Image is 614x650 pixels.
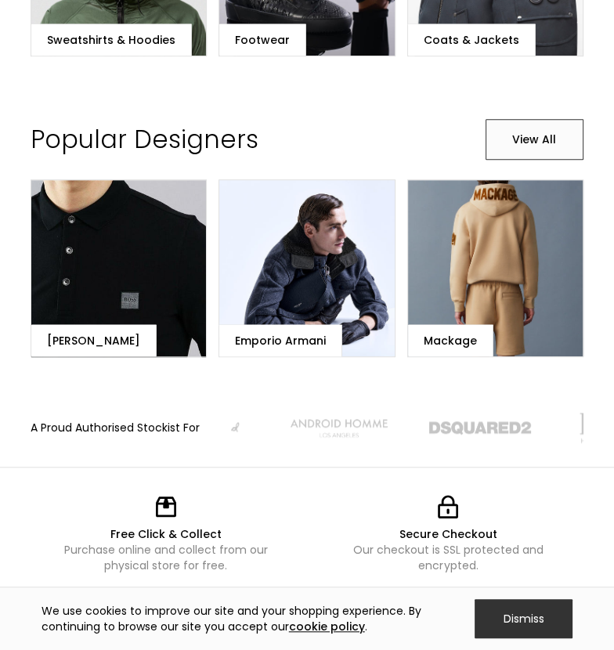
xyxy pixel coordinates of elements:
[31,179,207,357] a: [PERSON_NAME]
[486,119,583,160] a: View All
[42,603,444,634] div: We use cookies to improve our site and your shopping experience. By continuing to browse our site...
[46,526,285,542] div: Free Click & Collect
[31,420,200,435] div: A Proud Authorised Stockist For
[46,542,285,573] div: Purchase online and collect from our physical store for free.
[289,619,365,634] a: cookie policy
[424,32,519,48] div: Coats & Jackets
[424,333,477,348] div: Mackage
[235,32,290,48] div: Footwear
[235,333,326,348] div: Emporio Armani
[219,179,395,357] a: Emporio Armani
[329,526,568,542] div: Secure Checkout
[47,333,140,348] div: [PERSON_NAME]
[329,542,568,573] div: Our checkout is SSL protected and encrypted.
[31,125,258,153] h2: Popular Designers
[47,32,175,48] div: Sweatshirts & Hoodies
[475,599,572,638] div: Dismiss
[407,179,583,357] a: Mackage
